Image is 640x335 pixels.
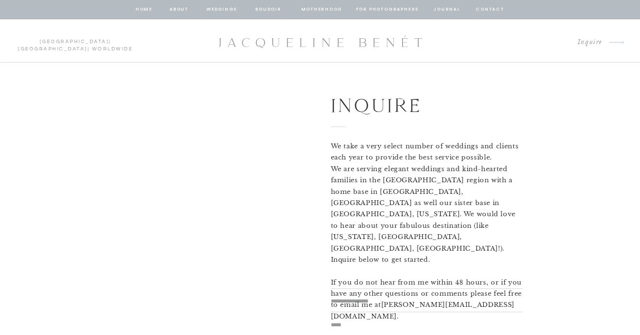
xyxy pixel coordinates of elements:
a: journal [432,5,462,14]
a: about [169,5,189,14]
a: Weddings [205,5,238,14]
a: [GEOGRAPHIC_DATA] [18,47,88,51]
p: We take a very select number of weddings and clients each year to provide the best service possib... [331,141,523,274]
a: Motherhood [301,5,342,14]
a: for photographers [356,5,419,14]
a: Inquire [570,36,602,49]
a: BOUDOIR [255,5,282,14]
a: home [135,5,154,14]
h1: Inquire [331,90,490,119]
a: contact [475,5,506,14]
p: | | Worldwide [14,38,137,44]
a: [GEOGRAPHIC_DATA] [40,39,109,44]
